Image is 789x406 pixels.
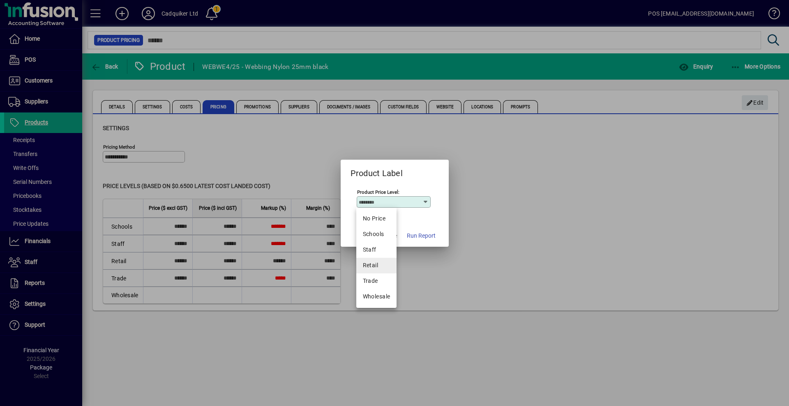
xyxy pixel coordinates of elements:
span: Run Report [407,232,436,240]
span: No Price [363,214,390,223]
mat-option: Trade [356,273,397,289]
button: Run Report [404,229,439,243]
mat-option: Wholesale [356,289,397,305]
div: Trade [363,277,390,285]
mat-label: Product Price Level: [357,189,399,195]
h2: Product Label [341,160,413,180]
mat-option: Schools [356,227,397,242]
div: Staff [363,245,390,254]
mat-option: Retail [356,258,397,273]
div: Retail [363,261,390,270]
mat-option: Staff [356,242,397,258]
div: Wholesale [363,292,390,301]
div: Schools [363,230,390,239]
